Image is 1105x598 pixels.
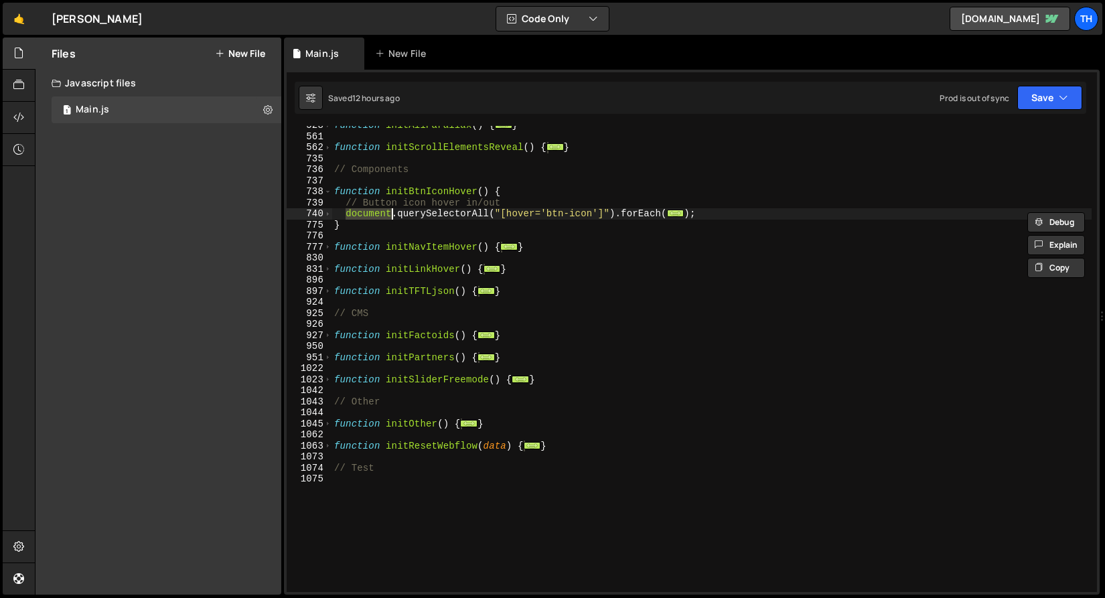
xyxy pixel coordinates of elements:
[940,92,1009,104] div: Prod is out of sync
[484,265,501,272] span: ...
[52,11,143,27] div: [PERSON_NAME]
[287,297,332,308] div: 924
[287,319,332,330] div: 926
[950,7,1070,31] a: [DOMAIN_NAME]
[287,429,332,441] div: 1062
[287,419,332,430] div: 1045
[461,419,478,427] span: ...
[667,210,684,217] span: ...
[287,220,332,231] div: 775
[287,352,332,364] div: 951
[287,230,332,242] div: 776
[1027,212,1085,232] button: Debug
[287,407,332,419] div: 1044
[546,143,564,151] span: ...
[35,70,281,96] div: Javascript files
[287,131,332,143] div: 561
[287,208,332,220] div: 740
[305,47,339,60] div: Main.js
[287,142,332,153] div: 562
[287,286,332,297] div: 897
[287,463,332,474] div: 1074
[512,375,530,382] span: ...
[328,92,400,104] div: Saved
[524,441,541,449] span: ...
[287,451,332,463] div: 1073
[63,106,71,117] span: 1
[287,441,332,452] div: 1063
[287,330,332,342] div: 927
[501,242,518,250] span: ...
[1027,258,1085,278] button: Copy
[52,96,281,123] div: 16840/46037.js
[287,198,332,209] div: 739
[287,252,332,264] div: 830
[3,3,35,35] a: 🤙
[1017,86,1082,110] button: Save
[477,331,495,338] span: ...
[352,92,400,104] div: 12 hours ago
[1074,7,1098,31] a: Th
[287,175,332,187] div: 737
[287,164,332,175] div: 736
[1027,235,1085,255] button: Explain
[477,287,495,294] span: ...
[287,363,332,374] div: 1022
[287,385,332,396] div: 1042
[287,275,332,286] div: 896
[287,308,332,319] div: 925
[287,396,332,408] div: 1043
[496,7,609,31] button: Code Only
[76,104,109,116] div: Main.js
[495,121,512,129] span: ...
[477,353,495,360] span: ...
[287,473,332,485] div: 1075
[287,374,332,386] div: 1023
[287,341,332,352] div: 950
[287,242,332,253] div: 777
[287,153,332,165] div: 735
[215,48,265,59] button: New File
[287,186,332,198] div: 738
[287,120,332,131] div: 528
[287,264,332,275] div: 831
[52,46,76,61] h2: Files
[375,47,431,60] div: New File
